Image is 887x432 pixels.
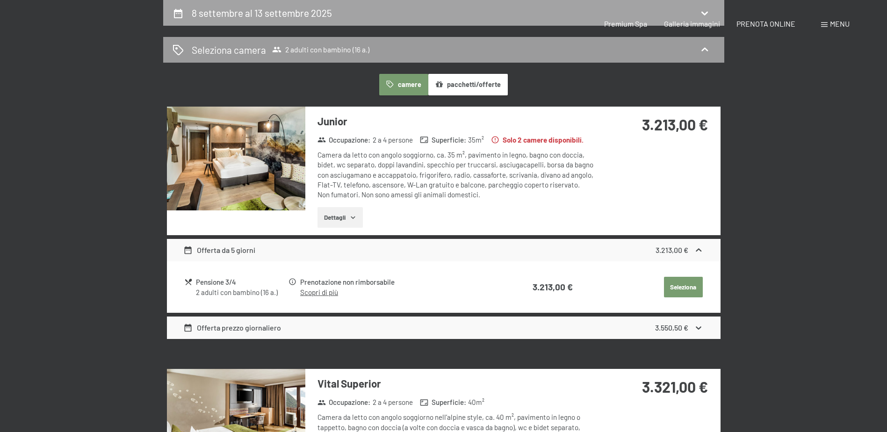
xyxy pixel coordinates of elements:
[317,114,596,129] h3: Junior
[317,207,363,228] button: Dettagli
[167,317,721,339] div: Offerta prezzo giornaliero3.550,50 €
[300,277,495,288] div: Prenotazione non rimborsabile
[192,7,332,19] h2: 8 settembre al 13 settembre 2025
[533,281,573,292] strong: 3.213,00 €
[196,277,287,288] div: Pensione 3/4
[642,378,708,396] strong: 3.321,00 €
[468,397,484,407] span: 40 m²
[317,397,371,407] strong: Occupazione :
[300,288,338,296] a: Scopri di più
[272,45,369,54] span: 2 adulti con bambino (16 a.)
[420,397,466,407] strong: Superficie :
[830,19,850,28] span: Menu
[468,135,484,145] span: 35 m²
[317,135,371,145] strong: Occupazione :
[655,323,688,332] strong: 3.550,50 €
[664,277,703,297] button: Seleziona
[604,19,647,28] a: Premium Spa
[167,239,721,261] div: Offerta da 5 giorni3.213,00 €
[317,376,596,391] h3: Vital Superior
[428,74,508,95] button: pacchetti/offerte
[664,19,720,28] a: Galleria immagini
[491,135,584,145] strong: Solo 2 camere disponibili.
[373,397,413,407] span: 2 a 4 persone
[379,74,428,95] button: camere
[736,19,795,28] a: PRENOTA ONLINE
[373,135,413,145] span: 2 a 4 persone
[642,115,708,133] strong: 3.213,00 €
[192,43,266,57] h2: Seleziona camera
[183,245,255,256] div: Offerta da 5 giorni
[317,150,596,200] div: Camera da letto con angolo soggiorno, ca. 35 m², pavimento in legno, bagno con doccia, bidet, wc ...
[167,107,305,210] img: mss_renderimg.php
[183,322,281,333] div: Offerta prezzo giornaliero
[656,245,688,254] strong: 3.213,00 €
[196,288,287,297] div: 2 adulti con bambino (16 a.)
[420,135,466,145] strong: Superficie :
